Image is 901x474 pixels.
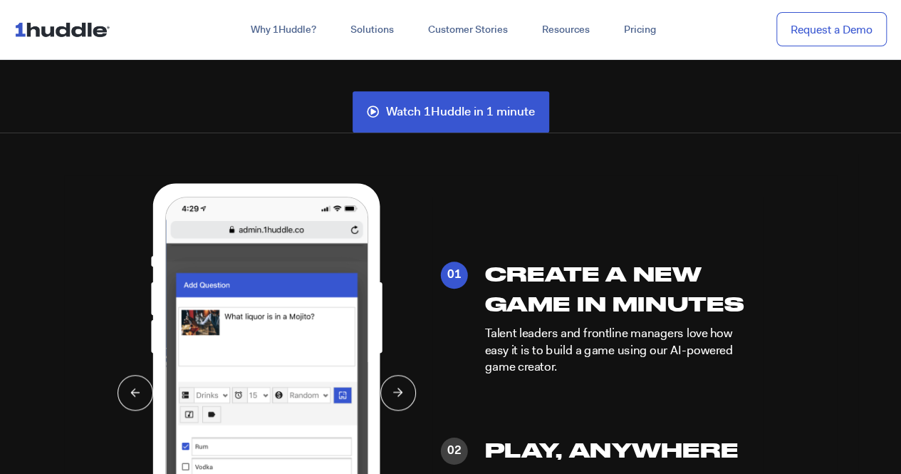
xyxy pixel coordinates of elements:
a: Customer Stories [411,17,525,43]
a: Request a Demo [776,12,887,47]
a: Watch 1Huddle in 1 minute [353,91,549,133]
img: ... [14,16,116,43]
h3: Play, Anywhere [485,434,756,464]
a: Pricing [607,17,673,43]
div: 02 [441,437,468,464]
p: Talent leaders and frontline managers love how easy it is to build a game using our AI-powered ga... [485,324,756,376]
a: Resources [525,17,607,43]
span: Watch 1Huddle in 1 minute [386,105,535,118]
h3: Create a New Game in Minutes [485,258,756,318]
a: Solutions [333,17,411,43]
div: 01 [441,262,468,289]
a: Why 1Huddle? [234,17,333,43]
